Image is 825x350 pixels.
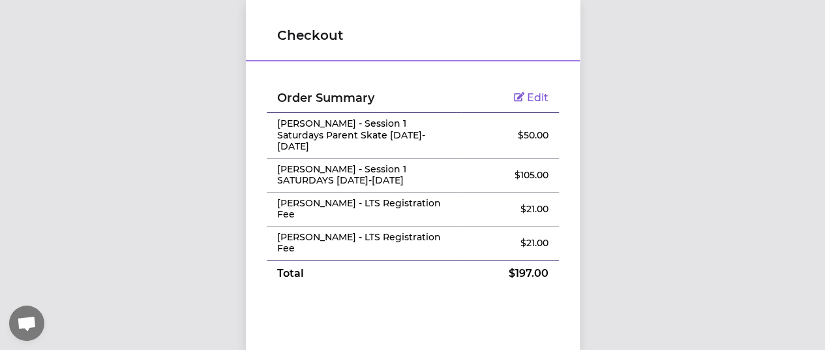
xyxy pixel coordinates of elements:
[514,91,548,104] a: Edit
[277,118,451,153] p: [PERSON_NAME] - Session 1 Saturdays Parent Skate [DATE]-[DATE]
[267,260,462,287] td: Total
[277,198,451,221] p: [PERSON_NAME] - LTS Registration Fee
[472,202,548,215] p: $ 21.00
[472,168,548,182] p: $ 105.00
[277,232,451,255] p: [PERSON_NAME] - LTS Registration Fee
[472,129,548,142] p: $ 50.00
[472,266,548,281] p: $ 197.00
[527,91,548,104] span: Edit
[472,236,548,249] p: $ 21.00
[9,306,44,341] div: Open chat
[277,26,548,44] h1: Checkout
[277,164,451,187] p: [PERSON_NAME] - Session 1 SATURDAYS [DATE]-[DATE]
[277,89,451,107] h2: Order Summary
